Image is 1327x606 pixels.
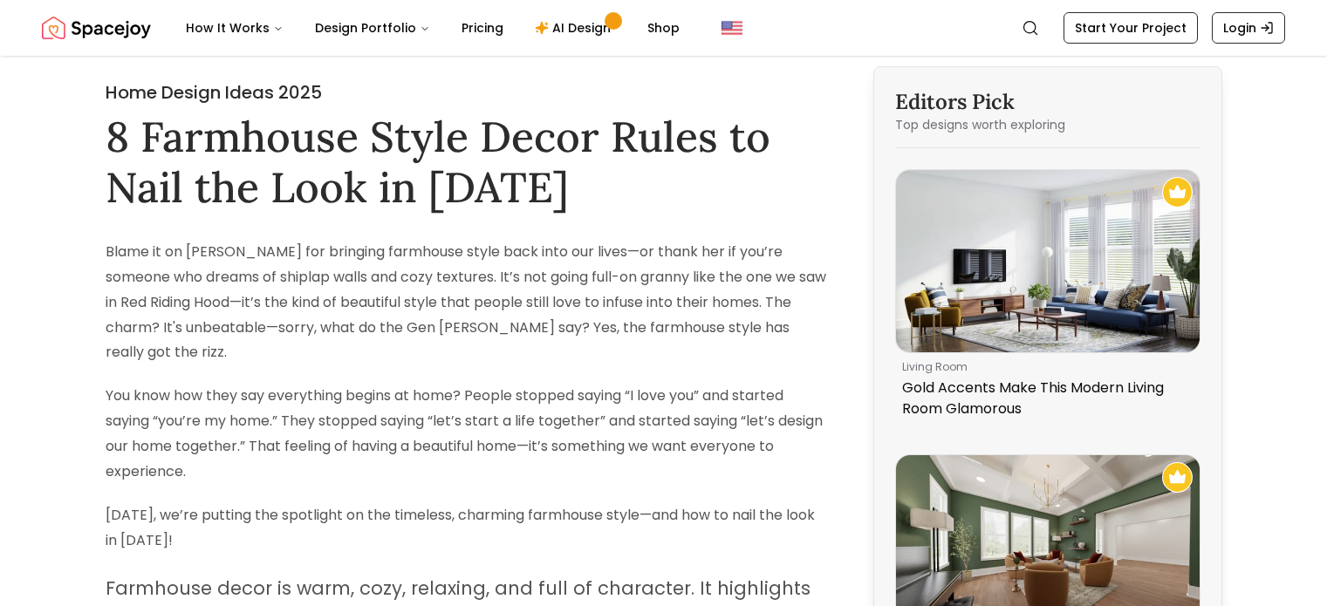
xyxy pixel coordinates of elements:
img: Recommended Spacejoy Design - Conversational Living Room with Piano [1162,462,1193,493]
a: Gold Accents Make This Modern Living Room GlamorousRecommended Spacejoy Design - Gold Accents Mak... [895,169,1200,426]
a: Shop [633,10,694,45]
h2: Home Design Ideas 2025 [106,80,828,105]
h1: 8 Farmhouse Style Decor Rules to Nail the Look in [DATE] [106,112,828,212]
button: How It Works [172,10,298,45]
a: Pricing [448,10,517,45]
a: Spacejoy [42,10,151,45]
img: Gold Accents Make This Modern Living Room Glamorous [896,170,1200,352]
img: Spacejoy Logo [42,10,151,45]
h3: Editors Pick [895,88,1200,116]
p: You know how they say everything begins at home? People stopped saying “I love you” and started s... [106,384,828,484]
img: United States [722,17,742,38]
p: Gold Accents Make This Modern Living Room Glamorous [902,378,1187,419]
p: living room [902,360,1187,374]
p: Top designs worth exploring [895,116,1200,133]
p: [DATE], we’re putting the spotlight on the timeless, charming farmhouse style—and how to nail the... [106,503,828,554]
img: Recommended Spacejoy Design - Gold Accents Make This Modern Living Room Glamorous [1162,177,1193,208]
p: Blame it on [PERSON_NAME] for bringing farmhouse style back into our lives—or thank her if you’re... [106,240,828,365]
button: Design Portfolio [301,10,444,45]
a: Login [1212,12,1285,44]
nav: Main [172,10,694,45]
a: AI Design [521,10,630,45]
a: Start Your Project [1064,12,1198,44]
